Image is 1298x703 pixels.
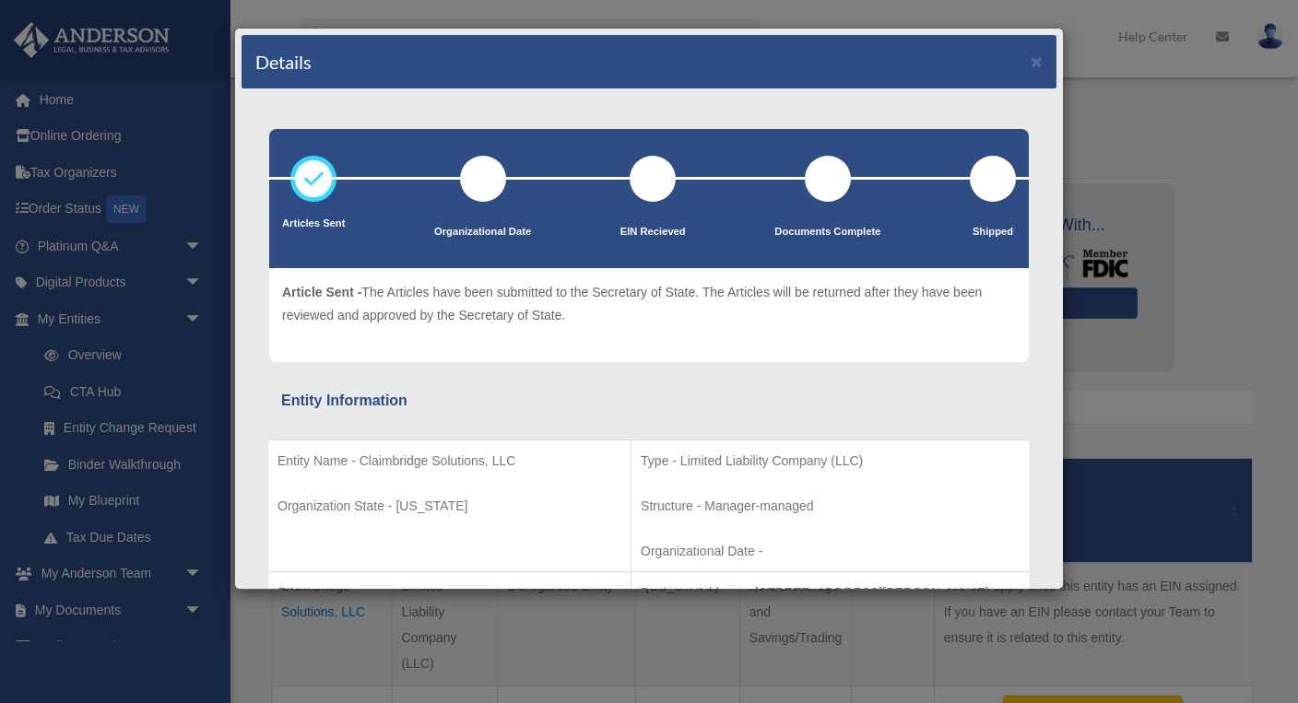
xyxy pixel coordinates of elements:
p: The Articles have been submitted to the Secretary of State. The Articles will be returned after t... [282,281,1016,326]
p: Type - Limited Liability Company (LLC) [641,450,1021,473]
p: Organization State - [US_STATE] [277,495,621,518]
h4: Details [255,49,312,75]
p: Shipped [970,223,1016,241]
p: Documents Complete [774,223,880,241]
div: Entity Information [281,388,1017,414]
button: × [1031,52,1043,71]
p: Organizational Date [434,223,531,241]
p: Business Address - [STREET_ADDRESS][PERSON_NAME] [641,581,1021,604]
p: Organizational Date - [641,540,1021,563]
p: Structure - Manager-managed [641,495,1021,518]
span: Article Sent - [282,285,361,299]
p: EIN Recieved [620,223,686,241]
p: Entity Name - Claimbridge Solutions, LLC [277,450,621,473]
p: EIN # - [277,581,621,604]
p: Articles Sent [282,215,345,233]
